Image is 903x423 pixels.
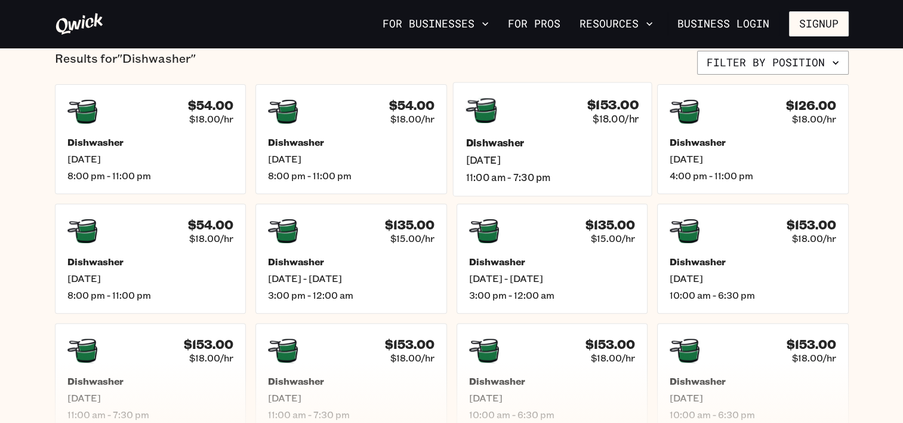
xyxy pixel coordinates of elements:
h5: Dishwasher [268,375,434,387]
span: 3:00 pm - 12:00 am [469,289,636,301]
button: Filter by position [697,51,849,75]
h4: $135.00 [385,217,434,232]
span: $18.00/hr [189,352,233,364]
span: [DATE] [670,272,836,284]
h4: $153.00 [787,217,836,232]
span: 8:00 pm - 11:00 pm [67,170,234,182]
span: $18.00/hr [390,352,434,364]
a: $54.00$18.00/hrDishwasher[DATE]8:00 pm - 11:00 pm [55,84,246,194]
a: For Pros [503,14,565,34]
span: $15.00/hr [390,232,434,244]
a: Business Login [667,11,779,36]
span: [DATE] [670,392,836,404]
span: [DATE] [670,153,836,165]
span: 10:00 am - 6:30 pm [670,289,836,301]
span: 8:00 pm - 11:00 pm [67,289,234,301]
a: $54.00$18.00/hrDishwasher[DATE]8:00 pm - 11:00 pm [55,204,246,314]
h5: Dishwasher [268,256,434,268]
button: Signup [789,11,849,36]
button: Resources [575,14,658,34]
a: $153.00$18.00/hrDishwasher[DATE]11:00 am - 7:30 pm [452,82,651,196]
h4: $54.00 [389,98,434,113]
span: [DATE] [466,154,639,166]
a: $153.00$18.00/hrDishwasher[DATE]10:00 am - 6:30 pm [657,204,849,314]
h5: Dishwasher [670,136,836,148]
h5: Dishwasher [268,136,434,148]
a: $135.00$15.00/hrDishwasher[DATE] - [DATE]3:00 pm - 12:00 am [255,204,447,314]
h5: Dishwasher [670,256,836,268]
span: $18.00/hr [593,112,639,125]
h5: Dishwasher [67,256,234,268]
h5: Dishwasher [469,256,636,268]
span: $18.00/hr [390,113,434,125]
a: $54.00$18.00/hrDishwasher[DATE]8:00 pm - 11:00 pm [255,84,447,194]
span: $18.00/hr [792,352,836,364]
h5: Dishwasher [670,375,836,387]
span: 11:00 am - 7:30 pm [466,171,639,183]
span: [DATE] [67,272,234,284]
h5: Dishwasher [67,136,234,148]
span: 3:00 pm - 12:00 am [268,289,434,301]
p: Results for "Dishwasher" [55,51,196,75]
button: For Businesses [378,14,494,34]
span: $18.00/hr [189,113,233,125]
h4: $126.00 [786,98,836,113]
span: [DATE] - [DATE] [268,272,434,284]
h4: $153.00 [587,97,638,112]
span: $18.00/hr [189,232,233,244]
span: [DATE] [67,153,234,165]
h4: $54.00 [188,98,233,113]
a: $126.00$18.00/hrDishwasher[DATE]4:00 pm - 11:00 pm [657,84,849,194]
span: $18.00/hr [591,352,635,364]
span: 11:00 am - 7:30 pm [67,409,234,421]
span: [DATE] [67,392,234,404]
h4: $153.00 [585,337,635,352]
span: [DATE] [268,153,434,165]
h4: $153.00 [787,337,836,352]
span: $15.00/hr [591,232,635,244]
h4: $54.00 [188,217,233,232]
span: $18.00/hr [792,113,836,125]
h5: Dishwasher [466,136,639,149]
h4: $153.00 [184,337,233,352]
span: 10:00 am - 6:30 pm [670,409,836,421]
a: $135.00$15.00/hrDishwasher[DATE] - [DATE]3:00 pm - 12:00 am [457,204,648,314]
span: 11:00 am - 7:30 pm [268,409,434,421]
span: $18.00/hr [792,232,836,244]
span: 8:00 pm - 11:00 pm [268,170,434,182]
h4: $135.00 [585,217,635,232]
span: [DATE] - [DATE] [469,272,636,284]
span: 10:00 am - 6:30 pm [469,409,636,421]
h5: Dishwasher [67,375,234,387]
span: 4:00 pm - 11:00 pm [670,170,836,182]
span: [DATE] [469,392,636,404]
h4: $153.00 [385,337,434,352]
span: [DATE] [268,392,434,404]
h5: Dishwasher [469,375,636,387]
